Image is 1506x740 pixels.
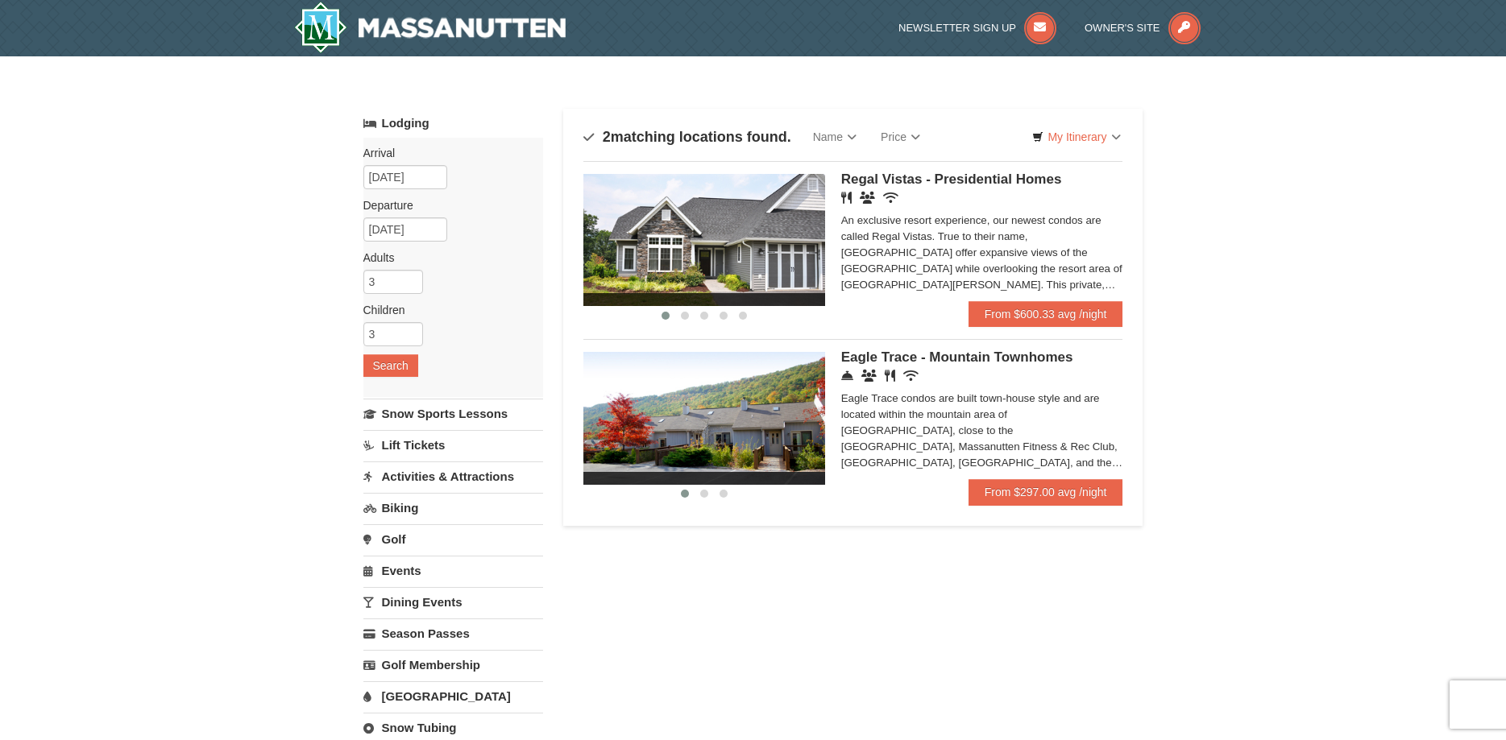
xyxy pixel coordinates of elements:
[969,301,1123,327] a: From $600.33 avg /night
[363,681,543,711] a: [GEOGRAPHIC_DATA]
[1022,125,1131,149] a: My Itinerary
[1085,22,1201,34] a: Owner's Site
[363,650,543,680] a: Golf Membership
[363,109,543,138] a: Lodging
[363,524,543,554] a: Golf
[363,556,543,585] a: Events
[841,349,1073,365] span: Eagle Trace - Mountain Townhomes
[363,197,531,213] label: Departure
[363,461,543,491] a: Activities & Attractions
[841,370,853,382] i: Concierge Desk
[969,479,1123,505] a: From $297.00 avg /night
[603,129,611,145] span: 2
[841,192,852,204] i: Restaurant
[363,145,531,161] label: Arrival
[903,370,919,382] i: Wireless Internet (free)
[841,213,1123,293] div: An exclusive resort experience, our newest condos are called Regal Vistas. True to their name, [G...
[583,129,791,145] h4: matching locations found.
[363,399,543,428] a: Snow Sports Lessons
[860,192,875,204] i: Banquet Facilities
[861,370,877,382] i: Conference Facilities
[841,172,1062,187] span: Regal Vistas - Presidential Homes
[363,354,418,377] button: Search
[841,391,1123,471] div: Eagle Trace condos are built town-house style and are located within the mountain area of [GEOGRA...
[801,121,869,153] a: Name
[363,250,531,266] label: Adults
[363,430,543,460] a: Lift Tickets
[898,22,1056,34] a: Newsletter Sign Up
[1085,22,1160,34] span: Owner's Site
[363,587,543,617] a: Dining Events
[294,2,566,53] img: Massanutten Resort Logo
[294,2,566,53] a: Massanutten Resort
[898,22,1016,34] span: Newsletter Sign Up
[869,121,932,153] a: Price
[363,493,543,523] a: Biking
[363,302,531,318] label: Children
[885,370,895,382] i: Restaurant
[363,618,543,648] a: Season Passes
[883,192,898,204] i: Wireless Internet (free)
